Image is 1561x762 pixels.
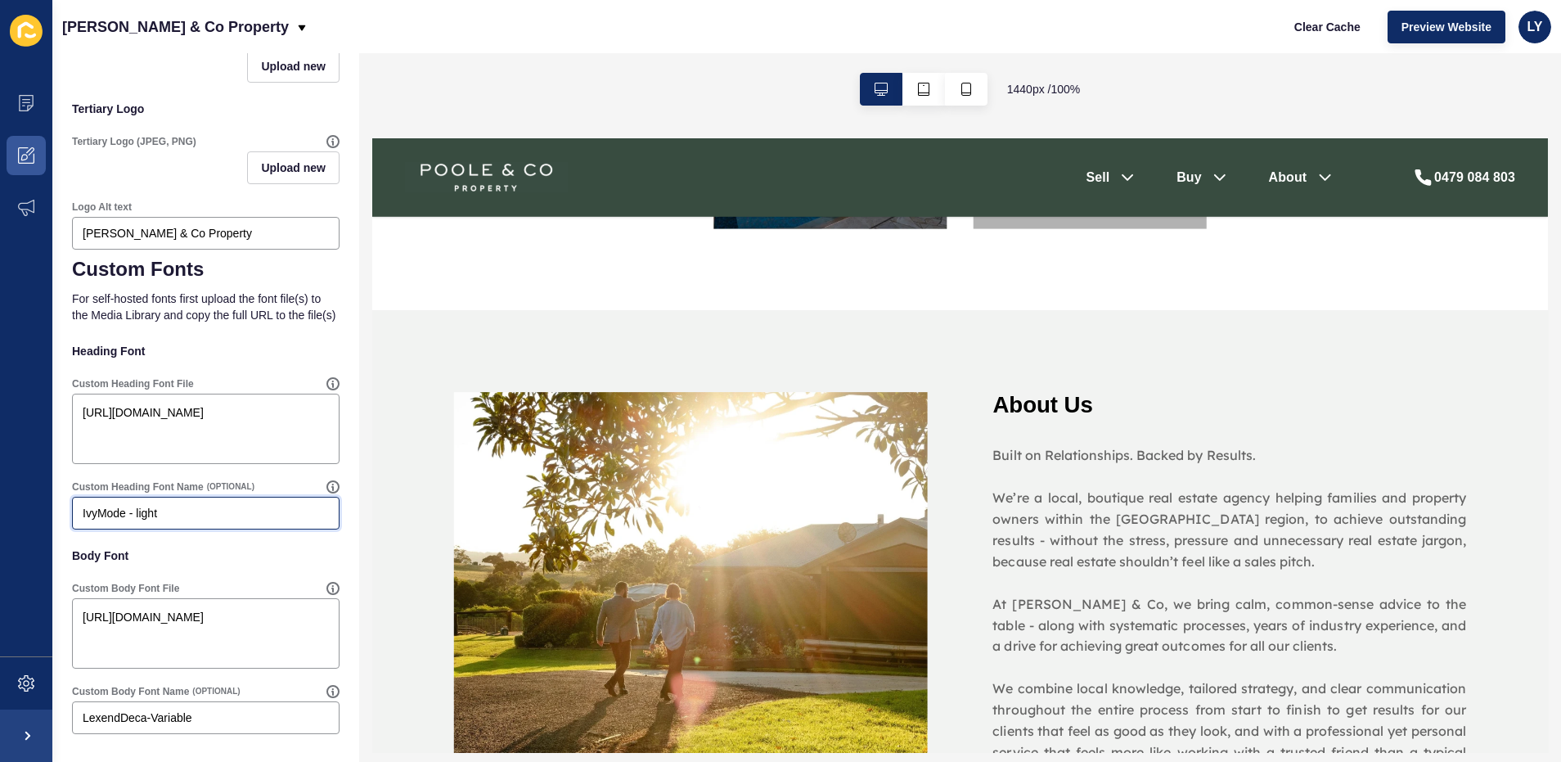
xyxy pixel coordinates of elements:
[622,255,1096,281] h2: About Us
[72,258,340,281] h1: Custom Fonts
[247,151,340,184] button: Upload new
[1527,19,1543,35] span: LY
[898,29,937,49] a: About
[72,538,340,574] p: Body Font
[74,601,337,666] textarea: [URL][DOMAIN_NAME]
[1043,29,1145,49] a: 0479 084 803
[261,160,326,176] span: Upload new
[806,29,831,49] a: Buy
[72,685,189,698] label: Custom Body Font Name
[192,686,240,697] span: (OPTIONAL)
[72,91,340,127] p: Tertiary Logo
[74,396,337,462] textarea: [URL][DOMAIN_NAME]
[1388,11,1505,43] button: Preview Website
[1064,29,1145,49] div: 0479 084 803
[62,7,289,47] p: [PERSON_NAME] & Co Property
[33,16,196,62] img: Poole & Co Property
[715,29,739,49] a: Sell
[72,582,179,595] label: Custom Body Font File
[1280,11,1374,43] button: Clear Cache
[82,255,556,647] img: Image related to text in section
[247,50,340,83] button: Upload new
[72,377,194,390] label: Custom Heading Font File
[207,481,254,493] span: (OPTIONAL)
[72,281,340,333] p: For self-hosted fonts first upload the font file(s) to the Media Library and copy the full URL to...
[1294,19,1361,35] span: Clear Cache
[72,333,340,369] p: Heading Font
[622,307,1096,647] p: Built on Relationships. Backed by Results. We’re a local, boutique real estate agency helping fam...
[261,58,326,74] span: Upload new
[72,480,204,494] label: Custom Heading Font Name
[1007,81,1081,97] span: 1440 px / 100 %
[72,135,196,148] label: Tertiary Logo (JPEG, PNG)
[1401,19,1491,35] span: Preview Website
[72,201,132,214] label: Logo Alt text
